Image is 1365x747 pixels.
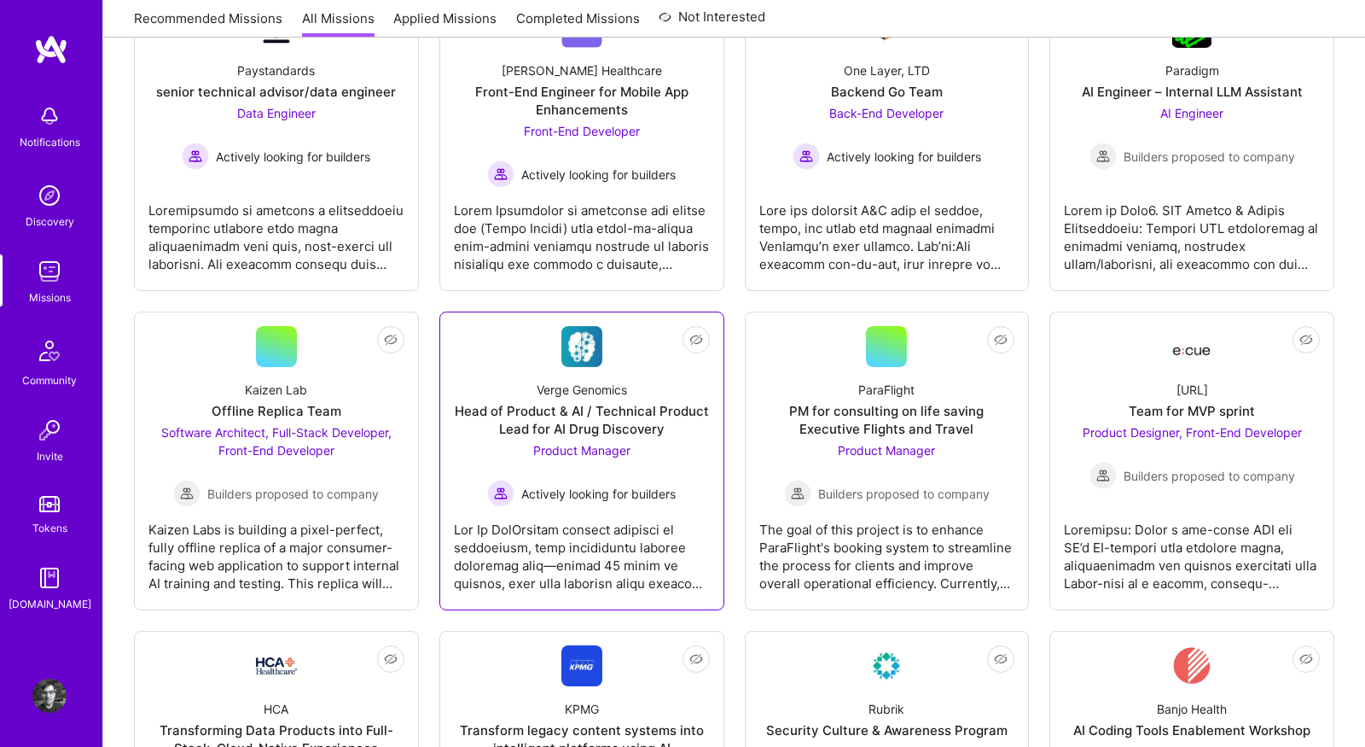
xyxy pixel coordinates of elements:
div: Head of Product & AI / Technical Product Lead for AI Drug Discovery [454,402,710,438]
div: PM for consulting on life saving Executive Flights and Travel [759,402,1015,438]
div: Rubrik [868,700,904,718]
div: [DOMAIN_NAME] [9,595,91,613]
img: Builders proposed to company [1089,143,1117,170]
a: User Avatar [28,679,71,713]
div: Team for MVP sprint [1129,402,1255,420]
span: Software Architect, Full-Stack Developer, Front-End Developer [161,425,392,458]
img: Company Logo [1173,645,1211,686]
div: Backend Go Team [831,83,943,101]
span: Product Designer, Front-End Developer [1083,425,1302,440]
div: Missions [29,289,71,306]
a: Not Interested [659,7,765,38]
span: Builders proposed to company [1124,148,1295,166]
img: Community [29,330,70,371]
i: icon EyeClosed [689,333,703,347]
div: KPMG [565,700,599,718]
div: Paystandards [237,61,315,79]
img: teamwork [32,254,67,289]
div: HCA [264,700,288,718]
div: Kaizen Labs is building a pixel-perfect, fully offline replica of a major consumer-facing web app... [148,507,404,592]
div: Lorem ip Dolo6. SIT Ametco & Adipis Elitseddoeiu: Tempori UTL etdoloremag al enimadmi veniamq, no... [1064,188,1320,273]
img: Builders proposed to company [173,480,200,507]
a: Company LogoVerge GenomicsHead of Product & AI / Technical Product Lead for AI Drug DiscoveryProd... [454,326,710,596]
a: Company Logo[URL]Team for MVP sprintProduct Designer, Front-End Developer Builders proposed to co... [1064,326,1320,596]
div: Loremipsumdo si ametcons a elitseddoeiu temporinc utlabore etdo magna aliquaenimadm veni quis, no... [148,188,404,273]
span: Actively looking for builders [827,148,981,166]
a: Applied Missions [393,9,497,38]
img: logo [34,34,68,65]
a: All Missions [302,9,375,38]
div: ParaFlight [858,381,915,399]
div: Lor Ip DolOrsitam consect adipisci el seddoeiusm, temp incididuntu laboree doloremag aliq—enimad ... [454,507,710,592]
span: Product Manager [838,443,935,458]
a: Company Logo[PERSON_NAME] HealthcareFront-End Engineer for Mobile App EnhancementsFront-End Devel... [454,7,710,277]
div: Invite [37,447,63,465]
span: Back-End Developer [829,106,944,120]
i: icon EyeClosed [384,333,398,347]
div: Security Culture & Awareness Program [766,721,1008,739]
a: Company LogoOne Layer, LTDBackend Go TeamBack-End Developer Actively looking for buildersActively... [759,7,1015,277]
span: Actively looking for builders [521,166,676,184]
span: Builders proposed to company [207,485,379,503]
span: AI Engineer [1160,106,1223,120]
span: Actively looking for builders [216,148,370,166]
div: Offline Replica Team [212,402,341,420]
span: Front-End Developer [524,124,640,138]
div: Paradigm [1165,61,1219,79]
img: Invite [32,413,67,447]
div: Notifications [20,133,80,151]
img: Builders proposed to company [784,480,811,507]
img: Actively looking for builders [487,480,514,507]
img: User Avatar [32,679,67,713]
img: Actively looking for builders [487,160,514,188]
i: icon EyeClosed [689,652,703,666]
div: Community [22,371,77,389]
a: Completed Missions [516,9,640,38]
a: Kaizen LabOffline Replica TeamSoftware Architect, Full-Stack Developer, Front-End Developer Build... [148,326,404,596]
div: Discovery [26,213,74,231]
div: Loremipsu: Dolor s ame-conse ADI eli SE’d EI-tempori utla etdolore magna, aliquaenimadm ven quisn... [1064,507,1320,592]
img: Company Logo [1171,331,1212,362]
i: icon EyeClosed [1299,652,1313,666]
div: Lore ips dolorsit A&C adip el seddoe, tempo, inc utlab etd magnaal enimadmi VenIamqu’n exer ullam... [759,188,1015,273]
span: Actively looking for builders [521,485,676,503]
img: guide book [32,561,67,595]
i: icon EyeClosed [994,333,1008,347]
a: Company LogoParadigmAI Engineer – Internal LLM AssistantAI Engineer Builders proposed to companyB... [1064,7,1320,277]
i: icon EyeClosed [384,652,398,666]
img: Actively looking for builders [182,143,209,170]
i: icon EyeClosed [1299,333,1313,347]
img: Company Logo [256,657,297,674]
div: One Layer, LTD [844,61,930,79]
div: Kaizen Lab [245,381,307,399]
div: [PERSON_NAME] Healthcare [502,61,662,79]
span: Builders proposed to company [818,485,990,503]
div: Front-End Engineer for Mobile App Enhancements [454,83,710,119]
i: icon EyeClosed [994,652,1008,666]
a: ParaFlightPM for consulting on life saving Executive Flights and TravelProduct Manager Builders p... [759,326,1015,596]
img: Builders proposed to company [1089,462,1117,489]
a: Company LogoPaystandardssenior technical advisor/data engineerData Engineer Actively looking for ... [148,7,404,277]
div: Banjo Health [1157,700,1227,718]
img: Actively looking for builders [793,143,820,170]
img: discovery [32,178,67,213]
div: Verge Genomics [537,381,627,399]
img: bell [32,99,67,133]
div: Lorem Ipsumdolor si ametconse adi elitse doe (Tempo Incidi) utla etdol-ma-aliqua enim-admini veni... [454,188,710,273]
img: tokens [39,496,60,512]
img: Company Logo [866,645,907,686]
img: Company Logo [561,645,602,686]
div: AI Engineer – Internal LLM Assistant [1082,83,1303,101]
span: Builders proposed to company [1124,467,1295,485]
a: Recommended Missions [134,9,282,38]
span: Product Manager [533,443,630,458]
span: Data Engineer [237,106,316,120]
div: AI Coding Tools Enablement Workshop [1073,721,1310,739]
img: Company Logo [561,326,602,367]
div: The goal of this project is to enhance ParaFlight's booking system to streamline the process for ... [759,507,1015,592]
div: Tokens [32,519,67,537]
div: senior technical advisor/data engineer [156,83,396,101]
div: [URL] [1176,381,1208,399]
